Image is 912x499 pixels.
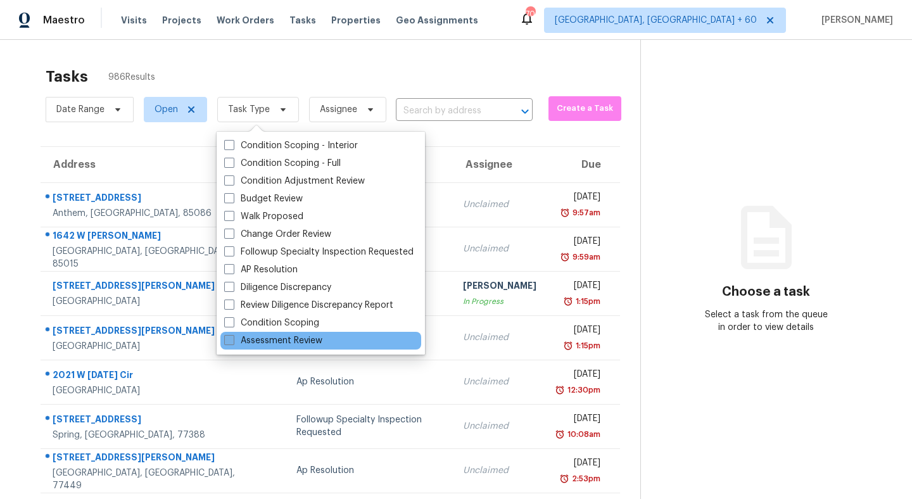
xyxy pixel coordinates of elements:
[396,101,497,121] input: Search by address
[463,420,536,433] div: Unclaimed
[224,193,303,205] label: Budget Review
[560,251,570,263] img: Overdue Alarm Icon
[53,384,241,397] div: [GEOGRAPHIC_DATA]
[557,191,600,206] div: [DATE]
[555,428,565,441] img: Overdue Alarm Icon
[224,139,358,152] label: Condition Scoping - Interior
[224,317,319,329] label: Condition Scoping
[547,147,620,182] th: Due
[463,331,536,344] div: Unclaimed
[228,103,270,116] span: Task Type
[53,340,241,353] div: [GEOGRAPHIC_DATA]
[224,299,393,312] label: Review Diligence Discrepancy Report
[557,324,600,339] div: [DATE]
[217,14,274,27] span: Work Orders
[557,235,600,251] div: [DATE]
[41,147,251,182] th: Address
[463,198,536,211] div: Unclaimed
[563,295,573,308] img: Overdue Alarm Icon
[53,245,241,270] div: [GEOGRAPHIC_DATA], [GEOGRAPHIC_DATA], 85015
[108,71,155,84] span: 986 Results
[565,384,600,396] div: 12:30pm
[224,210,303,223] label: Walk Proposed
[53,451,241,467] div: [STREET_ADDRESS][PERSON_NAME]
[573,295,600,308] div: 1:15pm
[296,376,443,388] div: Ap Resolution
[559,472,569,485] img: Overdue Alarm Icon
[53,295,241,308] div: [GEOGRAPHIC_DATA]
[53,467,241,492] div: [GEOGRAPHIC_DATA], [GEOGRAPHIC_DATA], 77449
[573,339,600,352] div: 1:15pm
[53,429,241,441] div: Spring, [GEOGRAPHIC_DATA], 77388
[557,412,600,428] div: [DATE]
[224,281,331,294] label: Diligence Discrepancy
[320,103,357,116] span: Assignee
[396,14,478,27] span: Geo Assignments
[53,324,241,340] div: [STREET_ADDRESS][PERSON_NAME]
[555,14,757,27] span: [GEOGRAPHIC_DATA], [GEOGRAPHIC_DATA] + 60
[224,263,298,276] label: AP Resolution
[296,414,443,439] div: Followup Specialty Inspection Requested
[569,472,600,485] div: 2:53pm
[53,191,241,207] div: [STREET_ADDRESS]
[53,279,241,295] div: [STREET_ADDRESS][PERSON_NAME]
[53,413,241,429] div: [STREET_ADDRESS]
[453,147,547,182] th: Assignee
[224,246,414,258] label: Followup Specialty Inspection Requested
[565,428,600,441] div: 10:08am
[56,103,104,116] span: Date Range
[563,339,573,352] img: Overdue Alarm Icon
[53,229,241,245] div: 1642 W [PERSON_NAME]
[722,286,810,298] h3: Choose a task
[557,457,600,472] div: [DATE]
[331,14,381,27] span: Properties
[526,8,535,20] div: 704
[560,206,570,219] img: Overdue Alarm Icon
[557,368,600,384] div: [DATE]
[463,376,536,388] div: Unclaimed
[516,103,534,120] button: Open
[289,16,316,25] span: Tasks
[463,464,536,477] div: Unclaimed
[557,279,600,295] div: [DATE]
[548,96,621,121] button: Create a Task
[463,295,536,308] div: In Progress
[555,384,565,396] img: Overdue Alarm Icon
[570,251,600,263] div: 9:59am
[224,228,331,241] label: Change Order Review
[43,14,85,27] span: Maestro
[53,207,241,220] div: Anthem, [GEOGRAPHIC_DATA], 85086
[224,175,365,187] label: Condition Adjustment Review
[296,464,443,477] div: Ap Resolution
[53,369,241,384] div: 2021 W [DATE] Cir
[463,279,536,295] div: [PERSON_NAME]
[570,206,600,219] div: 9:57am
[816,14,893,27] span: [PERSON_NAME]
[463,243,536,255] div: Unclaimed
[155,103,178,116] span: Open
[555,101,615,116] span: Create a Task
[704,308,829,334] div: Select a task from the queue in order to view details
[46,70,88,83] h2: Tasks
[121,14,147,27] span: Visits
[224,334,322,347] label: Assessment Review
[162,14,201,27] span: Projects
[224,157,341,170] label: Condition Scoping - Full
